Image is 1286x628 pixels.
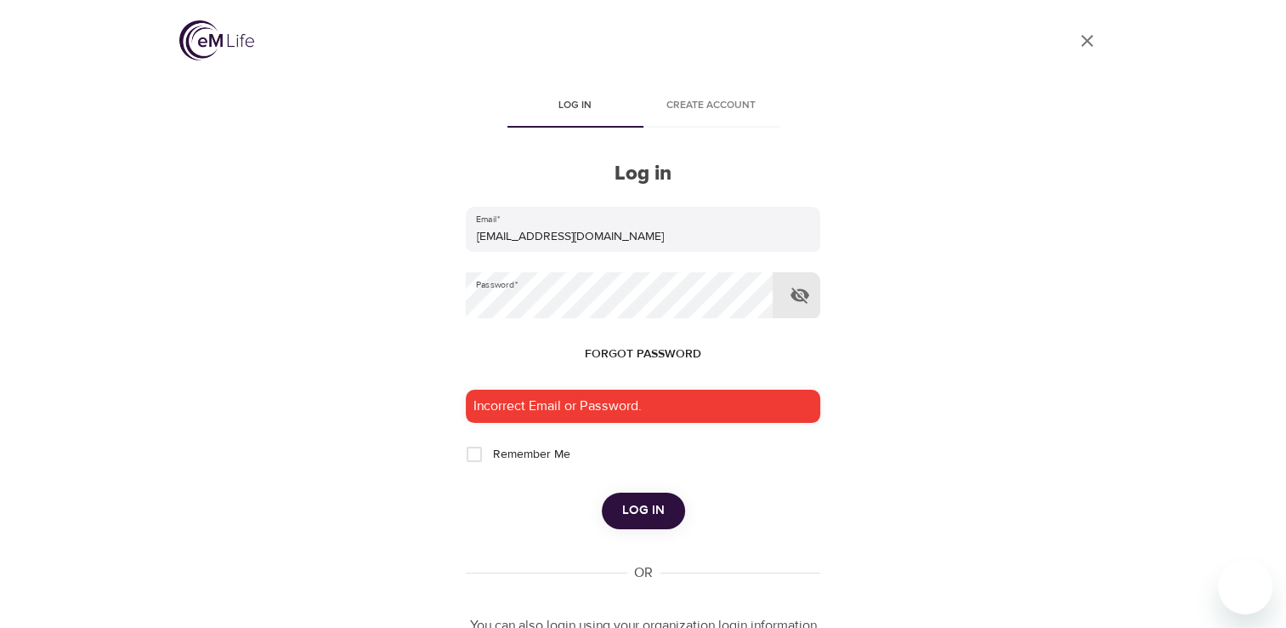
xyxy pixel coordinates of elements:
[585,344,701,365] span: Forgot password
[622,500,665,522] span: Log in
[578,339,708,370] button: Forgot password
[492,446,569,464] span: Remember Me
[1218,560,1272,614] iframe: Button to launch messaging window
[466,162,819,186] h2: Log in
[179,20,254,60] img: logo
[518,97,633,115] span: Log in
[654,97,769,115] span: Create account
[466,87,819,128] div: disabled tabs example
[1067,20,1108,61] a: close
[627,563,660,583] div: OR
[602,493,685,528] button: Log in
[466,390,819,423] div: Incorrect Email or Password.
